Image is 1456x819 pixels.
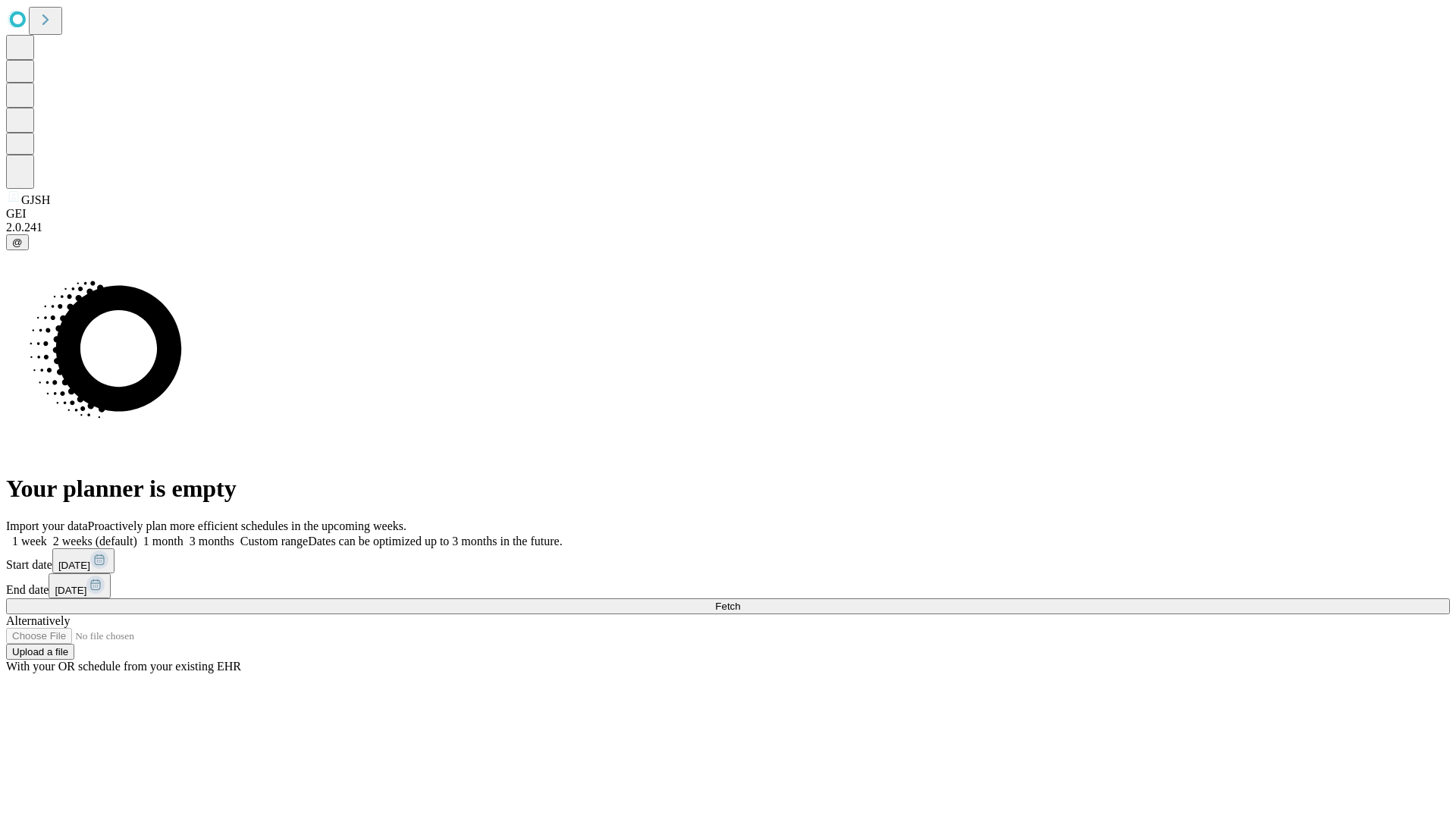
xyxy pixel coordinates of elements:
span: Import your data [6,519,88,532]
button: Upload a file [6,644,74,660]
span: @ [12,237,23,248]
span: [DATE] [55,585,86,596]
span: 2 weeks (default) [53,535,137,548]
button: [DATE] [52,548,115,573]
span: Fetch [715,601,740,612]
span: GJSH [21,193,50,206]
div: End date [6,573,1450,598]
span: [DATE] [58,560,90,571]
button: @ [6,234,29,250]
div: GEI [6,207,1450,221]
span: Dates can be optimized up to 3 months in the future. [308,535,562,548]
button: [DATE] [49,573,111,598]
span: 1 week [12,535,47,548]
button: Fetch [6,598,1450,614]
span: With your OR schedule from your existing EHR [6,660,241,673]
div: Start date [6,548,1450,573]
span: 3 months [190,535,234,548]
span: Alternatively [6,614,70,627]
span: 1 month [143,535,184,548]
span: Custom range [240,535,308,548]
div: 2.0.241 [6,221,1450,234]
h1: Your planner is empty [6,475,1450,503]
span: Proactively plan more efficient schedules in the upcoming weeks. [88,519,406,532]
